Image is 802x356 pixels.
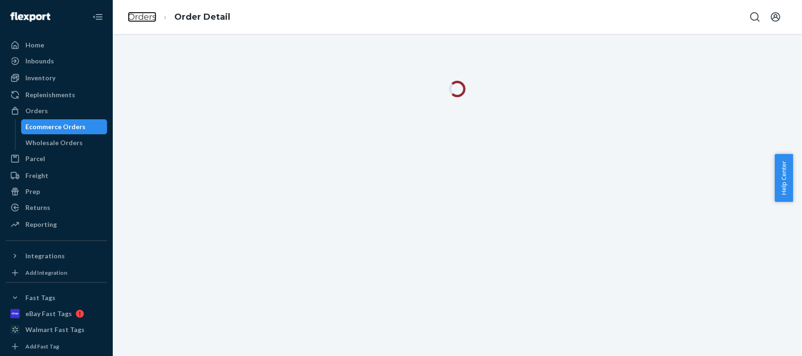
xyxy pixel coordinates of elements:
a: Inbounds [6,54,107,69]
a: Order Detail [174,12,230,22]
a: Add Integration [6,267,107,279]
div: Reporting [25,220,57,229]
div: Add Integration [25,269,67,277]
a: Parcel [6,151,107,166]
a: Orders [6,103,107,118]
a: Ecommerce Orders [21,119,108,134]
div: Add Fast Tag [25,342,59,350]
div: Walmart Fast Tags [25,325,85,334]
button: Integrations [6,248,107,263]
div: Returns [25,203,50,212]
button: Help Center [775,154,793,202]
a: Freight [6,168,107,183]
a: Replenishments [6,87,107,102]
div: Inbounds [25,56,54,66]
a: Reporting [6,217,107,232]
button: Open account menu [766,8,785,26]
div: Home [25,40,44,50]
div: Wholesale Orders [26,138,83,147]
div: Integrations [25,251,65,261]
button: Open Search Box [746,8,764,26]
a: Wholesale Orders [21,135,108,150]
img: Flexport logo [10,12,50,22]
a: Walmart Fast Tags [6,322,107,337]
div: Parcel [25,154,45,163]
div: Orders [25,106,48,116]
a: eBay Fast Tags [6,306,107,321]
a: Returns [6,200,107,215]
div: Freight [25,171,48,180]
a: Prep [6,184,107,199]
a: Inventory [6,70,107,85]
div: Ecommerce Orders [26,122,86,132]
div: Fast Tags [25,293,55,302]
div: Inventory [25,73,55,83]
a: Add Fast Tag [6,341,107,352]
a: Home [6,38,107,53]
div: Replenishments [25,90,75,100]
ol: breadcrumbs [120,3,238,31]
a: Orders [128,12,156,22]
div: Prep [25,187,40,196]
button: Fast Tags [6,290,107,305]
div: eBay Fast Tags [25,309,72,318]
button: Close Navigation [88,8,107,26]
